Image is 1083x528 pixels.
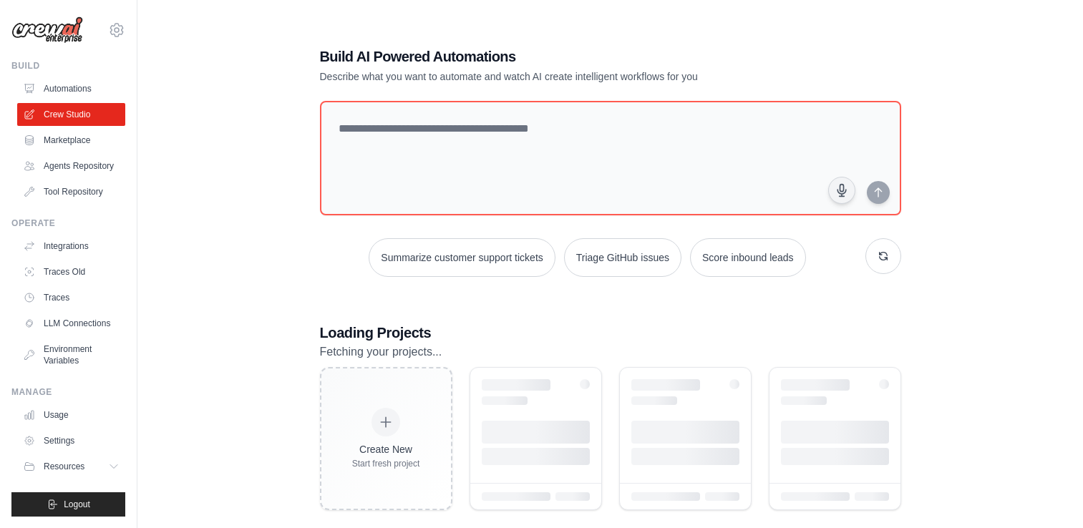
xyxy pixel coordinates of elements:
[828,177,855,204] button: Click to speak your automation idea
[320,323,901,343] h3: Loading Projects
[17,103,125,126] a: Crew Studio
[320,343,901,361] p: Fetching your projects...
[17,180,125,203] a: Tool Repository
[17,155,125,177] a: Agents Repository
[17,338,125,372] a: Environment Variables
[17,260,125,283] a: Traces Old
[17,429,125,452] a: Settings
[17,286,125,309] a: Traces
[369,238,555,277] button: Summarize customer support tickets
[17,455,125,478] button: Resources
[11,492,125,517] button: Logout
[11,16,83,44] img: Logo
[64,499,90,510] span: Logout
[352,442,420,456] div: Create New
[865,238,901,274] button: Get new suggestions
[320,69,801,84] p: Describe what you want to automate and watch AI create intelligent workflows for you
[17,129,125,152] a: Marketplace
[17,77,125,100] a: Automations
[352,458,420,469] div: Start fresh project
[11,217,125,229] div: Operate
[17,312,125,335] a: LLM Connections
[11,386,125,398] div: Manage
[44,461,84,472] span: Resources
[320,47,801,67] h1: Build AI Powered Automations
[690,238,806,277] button: Score inbound leads
[564,238,681,277] button: Triage GitHub issues
[11,60,125,72] div: Build
[17,404,125,426] a: Usage
[17,235,125,258] a: Integrations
